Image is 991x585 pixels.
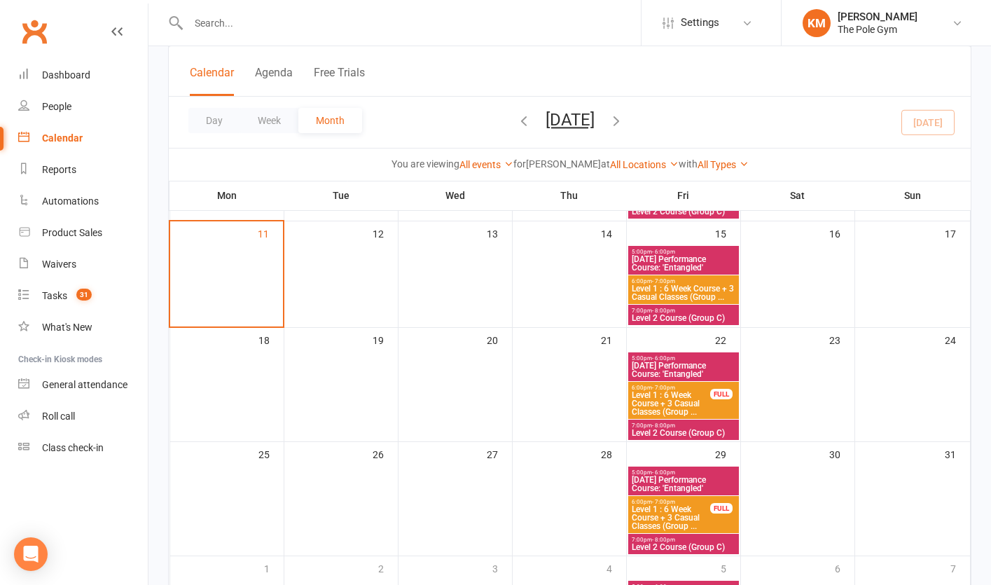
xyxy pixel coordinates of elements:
[42,259,76,270] div: Waivers
[14,537,48,571] div: Open Intercom Messenger
[314,66,365,96] button: Free Trials
[492,556,512,579] div: 3
[601,328,626,351] div: 21
[945,328,970,351] div: 24
[601,158,610,170] strong: at
[652,499,675,505] span: - 7:00pm
[42,164,76,175] div: Reports
[42,379,127,390] div: General attendance
[631,476,736,493] span: [DATE] Performance Course: 'Entangled'
[829,221,854,245] div: 16
[652,469,675,476] span: - 6:00pm
[631,422,736,429] span: 7:00pm
[18,91,148,123] a: People
[631,314,736,322] span: Level 2 Course (Group C)
[631,543,736,551] span: Level 2 Course (Group C)
[264,556,284,579] div: 1
[631,385,711,391] span: 6:00pm
[721,556,740,579] div: 5
[487,328,512,351] div: 20
[18,60,148,91] a: Dashboard
[526,158,601,170] strong: [PERSON_NAME]
[715,328,740,351] div: 22
[835,556,854,579] div: 6
[42,132,83,144] div: Calendar
[710,503,733,514] div: FULL
[42,227,102,238] div: Product Sales
[18,369,148,401] a: General attendance kiosk mode
[631,469,736,476] span: 5:00pm
[487,442,512,465] div: 27
[631,355,736,362] span: 5:00pm
[652,308,675,314] span: - 8:00pm
[487,221,512,245] div: 13
[601,221,626,245] div: 14
[298,108,362,133] button: Month
[631,278,736,284] span: 6:00pm
[18,249,148,280] a: Waivers
[284,181,398,210] th: Tue
[18,186,148,217] a: Automations
[17,14,52,49] a: Clubworx
[945,221,970,245] div: 17
[715,442,740,465] div: 29
[42,322,92,333] div: What's New
[391,158,459,170] strong: You are viewing
[652,385,675,391] span: - 7:00pm
[42,442,104,453] div: Class check-in
[258,328,284,351] div: 18
[190,66,234,96] button: Calendar
[373,442,398,465] div: 26
[607,556,626,579] div: 4
[681,7,719,39] span: Settings
[631,499,711,505] span: 6:00pm
[42,69,90,81] div: Dashboard
[18,154,148,186] a: Reports
[803,9,831,37] div: KM
[184,13,641,33] input: Search...
[378,556,398,579] div: 2
[398,181,512,210] th: Wed
[18,280,148,312] a: Tasks 31
[601,442,626,465] div: 28
[513,158,526,170] strong: for
[710,389,733,399] div: FULL
[169,181,284,210] th: Mon
[459,159,513,170] a: All events
[18,432,148,464] a: Class kiosk mode
[945,442,970,465] div: 31
[631,391,711,416] span: Level 1 : 6 Week Course + 3 Casual Classes (Group ...
[679,158,698,170] strong: with
[42,195,99,207] div: Automations
[631,537,736,543] span: 7:00pm
[512,181,626,210] th: Thu
[373,221,398,245] div: 12
[652,355,675,362] span: - 6:00pm
[652,249,675,255] span: - 6:00pm
[854,181,971,210] th: Sun
[631,308,736,314] span: 7:00pm
[18,401,148,432] a: Roll call
[652,422,675,429] span: - 8:00pm
[373,328,398,351] div: 19
[631,207,736,216] span: Level 2 Course (Group C)
[255,66,293,96] button: Agenda
[42,411,75,422] div: Roll call
[18,123,148,154] a: Calendar
[188,108,240,133] button: Day
[652,278,675,284] span: - 7:00pm
[829,442,854,465] div: 30
[950,556,970,579] div: 7
[838,23,917,36] div: The Pole Gym
[740,181,854,210] th: Sat
[240,108,298,133] button: Week
[698,159,749,170] a: All Types
[18,312,148,343] a: What's New
[258,442,284,465] div: 25
[652,537,675,543] span: - 8:00pm
[838,11,917,23] div: [PERSON_NAME]
[546,110,595,130] button: [DATE]
[715,221,740,245] div: 15
[42,290,67,301] div: Tasks
[631,429,736,437] span: Level 2 Course (Group C)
